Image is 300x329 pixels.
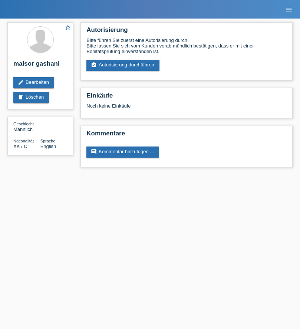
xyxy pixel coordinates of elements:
h2: malsor gashani [13,60,67,71]
div: Noch keine Einkäufe [86,103,287,114]
i: assignment_turned_in [91,62,97,68]
a: assignment_turned_inAutorisierung durchführen [86,60,159,71]
i: edit [18,79,24,85]
div: Bitte führen Sie zuerst eine Autorisierung durch. Bitte lassen Sie sich vom Kunden vorab mündlich... [86,37,287,54]
h2: Kommentare [86,130,287,141]
span: English [40,144,56,149]
h2: Einkäufe [86,92,287,103]
i: comment [91,149,97,155]
h2: Autorisierung [86,26,287,37]
a: editBearbeiten [13,77,54,88]
span: Geschlecht [13,122,34,126]
a: deleteLöschen [13,92,49,103]
i: delete [18,94,24,100]
a: commentKommentar hinzufügen ... [86,147,159,158]
div: Männlich [13,121,40,132]
span: Nationalität [13,139,34,143]
span: Kosovo / C / 01.03.2021 [13,144,27,149]
i: menu [285,6,293,13]
a: menu [281,7,296,11]
i: star_border [65,24,71,31]
span: Sprache [40,139,56,143]
a: star_border [65,24,71,32]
